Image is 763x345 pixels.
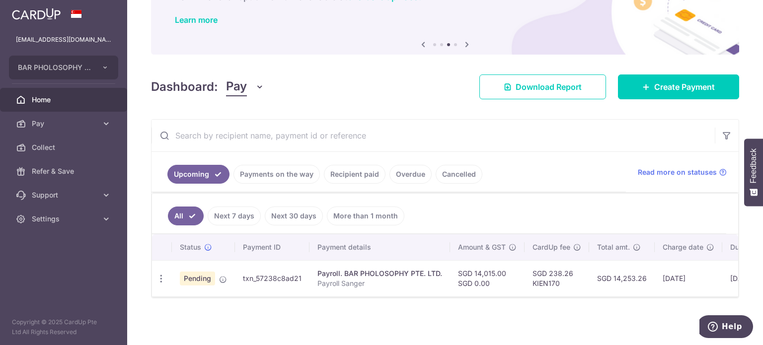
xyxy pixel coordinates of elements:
[180,242,201,252] span: Status
[208,207,261,225] a: Next 7 days
[638,167,717,177] span: Read more on statuses
[9,56,118,79] button: BAR PHOLOSOPHY PTE. LTD.
[458,242,506,252] span: Amount & GST
[744,138,763,206] button: Feedback - Show survey
[16,35,111,45] p: [EMAIL_ADDRESS][DOMAIN_NAME]
[167,165,229,184] a: Upcoming
[180,272,215,285] span: Pending
[235,260,309,296] td: txn_57238c8ad21
[533,242,570,252] span: CardUp fee
[32,95,97,105] span: Home
[233,165,320,184] a: Payments on the way
[525,260,589,296] td: SGD 238.26 KIEN170
[749,148,758,183] span: Feedback
[309,234,450,260] th: Payment details
[152,120,715,151] input: Search by recipient name, payment id or reference
[226,77,264,96] button: Pay
[175,15,218,25] a: Learn more
[235,234,309,260] th: Payment ID
[32,119,97,129] span: Pay
[32,190,97,200] span: Support
[589,260,655,296] td: SGD 14,253.26
[655,260,722,296] td: [DATE]
[479,74,606,99] a: Download Report
[450,260,525,296] td: SGD 14,015.00 SGD 0.00
[12,8,61,20] img: CardUp
[389,165,432,184] a: Overdue
[151,78,218,96] h4: Dashboard:
[654,81,715,93] span: Create Payment
[324,165,385,184] a: Recipient paid
[32,214,97,224] span: Settings
[327,207,404,225] a: More than 1 month
[663,242,703,252] span: Charge date
[638,167,727,177] a: Read more on statuses
[32,142,97,152] span: Collect
[436,165,482,184] a: Cancelled
[18,63,91,72] span: BAR PHOLOSOPHY PTE. LTD.
[317,278,442,288] p: Payroll Sanger
[516,81,582,93] span: Download Report
[730,242,760,252] span: Due date
[265,207,323,225] a: Next 30 days
[32,166,97,176] span: Refer & Save
[168,207,204,225] a: All
[226,77,247,96] span: Pay
[317,269,442,278] div: Payroll. BAR PHOLOSOPHY PTE. LTD.
[618,74,739,99] a: Create Payment
[597,242,630,252] span: Total amt.
[699,315,753,340] iframe: Opens a widget where you can find more information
